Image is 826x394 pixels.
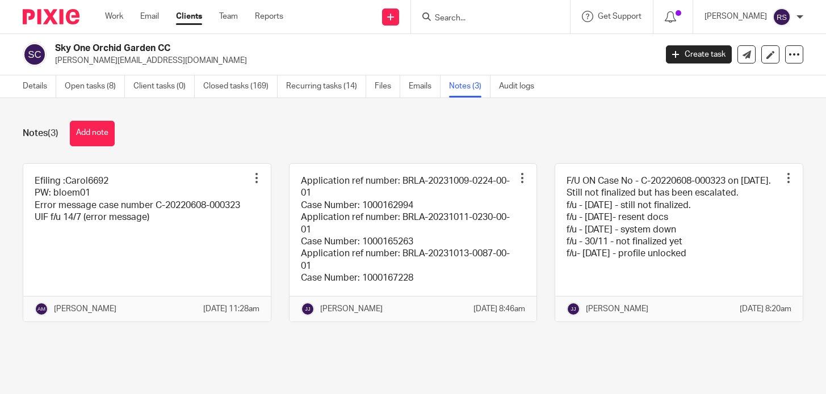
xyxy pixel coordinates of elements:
[301,302,315,316] img: svg%3E
[449,75,490,98] a: Notes (3)
[23,43,47,66] img: svg%3E
[54,303,116,315] p: [PERSON_NAME]
[255,11,283,22] a: Reports
[140,11,159,22] a: Email
[705,11,767,22] p: [PERSON_NAME]
[203,75,278,98] a: Closed tasks (169)
[473,303,525,315] p: [DATE] 8:46am
[65,75,125,98] a: Open tasks (8)
[499,75,543,98] a: Audit logs
[567,302,580,316] img: svg%3E
[409,75,441,98] a: Emails
[740,303,791,315] p: [DATE] 8:20am
[434,14,536,24] input: Search
[203,303,259,315] p: [DATE] 11:28am
[773,8,791,26] img: svg%3E
[286,75,366,98] a: Recurring tasks (14)
[176,11,202,22] a: Clients
[133,75,195,98] a: Client tasks (0)
[586,303,648,315] p: [PERSON_NAME]
[219,11,238,22] a: Team
[320,303,383,315] p: [PERSON_NAME]
[666,45,732,63] a: Create task
[48,129,58,138] span: (3)
[105,11,123,22] a: Work
[375,75,400,98] a: Files
[23,128,58,139] h1: Notes
[55,55,649,66] p: [PERSON_NAME][EMAIL_ADDRESS][DOMAIN_NAME]
[23,9,79,24] img: Pixie
[35,302,48,316] img: svg%3E
[70,121,115,146] button: Add note
[23,75,56,98] a: Details
[55,43,530,54] h2: Sky One Orchid Garden CC
[598,12,641,20] span: Get Support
